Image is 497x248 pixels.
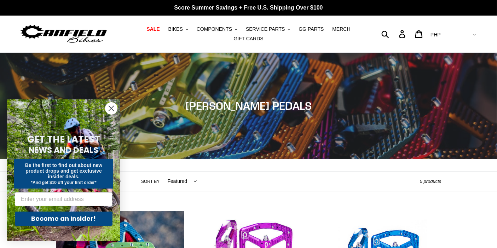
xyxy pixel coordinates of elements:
span: SALE [146,26,160,32]
span: Be the first to find out about new product drops and get exclusive insider deals. [25,162,103,179]
span: NEWS AND DEALS [29,144,99,156]
span: COMPONENTS [197,26,232,32]
input: Search [385,26,403,42]
span: [PERSON_NAME] PEDALS [185,99,312,112]
a: GIFT CARDS [230,34,267,44]
button: SERVICE PARTS [242,24,294,34]
button: COMPONENTS [193,24,241,34]
span: BIKES [168,26,183,32]
button: BIKES [165,24,192,34]
span: GG PARTS [299,26,324,32]
a: GG PARTS [295,24,327,34]
button: Become an Insider! [15,212,112,226]
label: Sort by [141,178,160,185]
a: SALE [143,24,163,34]
span: *And get $10 off your first order* [31,180,96,185]
span: MERCH [332,26,350,32]
input: Enter your email address [15,192,112,206]
span: GET THE LATEST [27,133,100,146]
img: Canfield Bikes [19,23,108,45]
a: MERCH [329,24,354,34]
button: Close dialog [105,102,117,115]
span: SERVICE PARTS [246,26,285,32]
span: GIFT CARDS [233,36,264,42]
span: 5 products [420,179,441,184]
